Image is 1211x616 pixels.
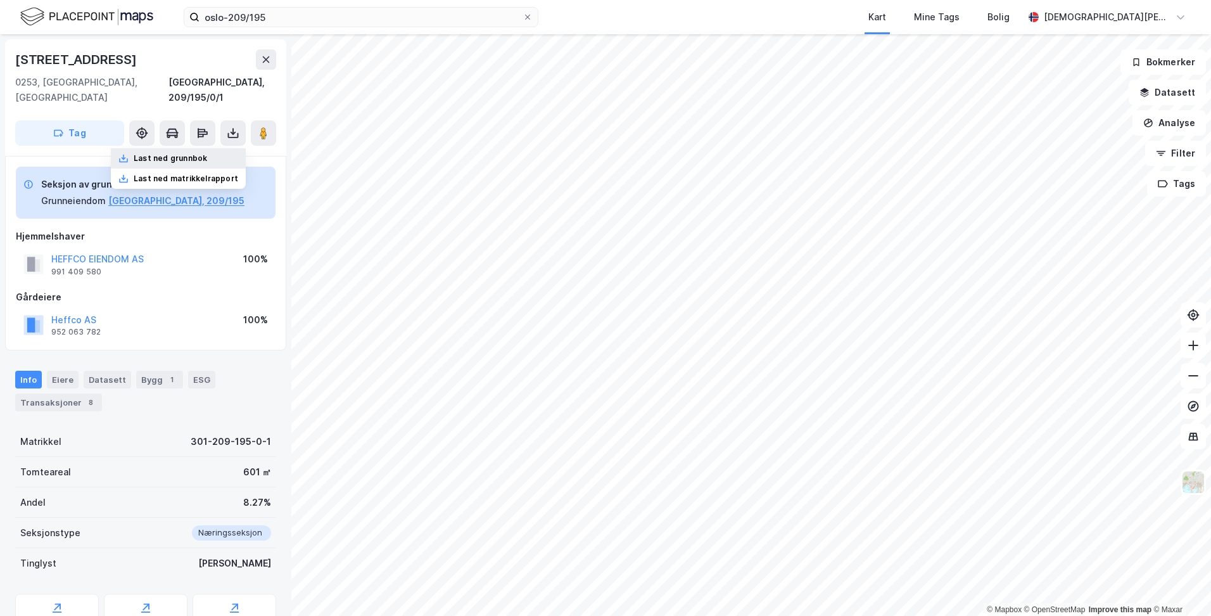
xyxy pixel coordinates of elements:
[15,371,42,388] div: Info
[243,252,268,267] div: 100%
[1044,10,1170,25] div: [DEMOGRAPHIC_DATA][PERSON_NAME]
[243,465,271,480] div: 601 ㎡
[41,193,106,209] div: Grunneiendom
[1148,555,1211,616] iframe: Chat Widget
[868,10,886,25] div: Kart
[15,394,102,411] div: Transaksjoner
[16,229,276,244] div: Hjemmelshaver
[1132,110,1206,136] button: Analyse
[200,8,523,27] input: Søk på adresse, matrikkel, gårdeiere, leietakere eller personer
[47,371,79,388] div: Eiere
[134,153,207,164] div: Last ned grunnbok
[136,371,183,388] div: Bygg
[188,371,215,388] div: ESG
[987,10,1010,25] div: Bolig
[168,75,276,105] div: [GEOGRAPHIC_DATA], 209/195/0/1
[15,49,139,70] div: [STREET_ADDRESS]
[20,525,80,541] div: Seksjonstype
[1024,605,1086,614] a: OpenStreetMap
[134,174,238,184] div: Last ned matrikkelrapport
[191,434,271,449] div: 301-209-195-0-1
[108,193,244,209] button: [GEOGRAPHIC_DATA], 209/195
[1148,555,1211,616] div: Kontrollprogram for chat
[243,495,271,510] div: 8.27%
[51,267,101,277] div: 991 409 580
[84,396,97,409] div: 8
[20,434,61,449] div: Matrikkel
[243,312,268,328] div: 100%
[51,327,101,337] div: 952 063 782
[41,177,244,192] div: Seksjon av grunneiendom
[16,290,276,305] div: Gårdeiere
[15,75,168,105] div: 0253, [GEOGRAPHIC_DATA], [GEOGRAPHIC_DATA]
[1089,605,1151,614] a: Improve this map
[1181,470,1205,494] img: Z
[914,10,960,25] div: Mine Tags
[1129,80,1206,105] button: Datasett
[198,556,271,571] div: [PERSON_NAME]
[15,120,124,146] button: Tag
[1147,171,1206,196] button: Tags
[84,371,131,388] div: Datasett
[1120,49,1206,75] button: Bokmerker
[165,373,178,386] div: 1
[20,556,56,571] div: Tinglyst
[20,495,46,510] div: Andel
[1145,141,1206,166] button: Filter
[987,605,1022,614] a: Mapbox
[20,465,71,480] div: Tomteareal
[20,6,153,28] img: logo.f888ab2527a4732fd821a326f86c7f29.svg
